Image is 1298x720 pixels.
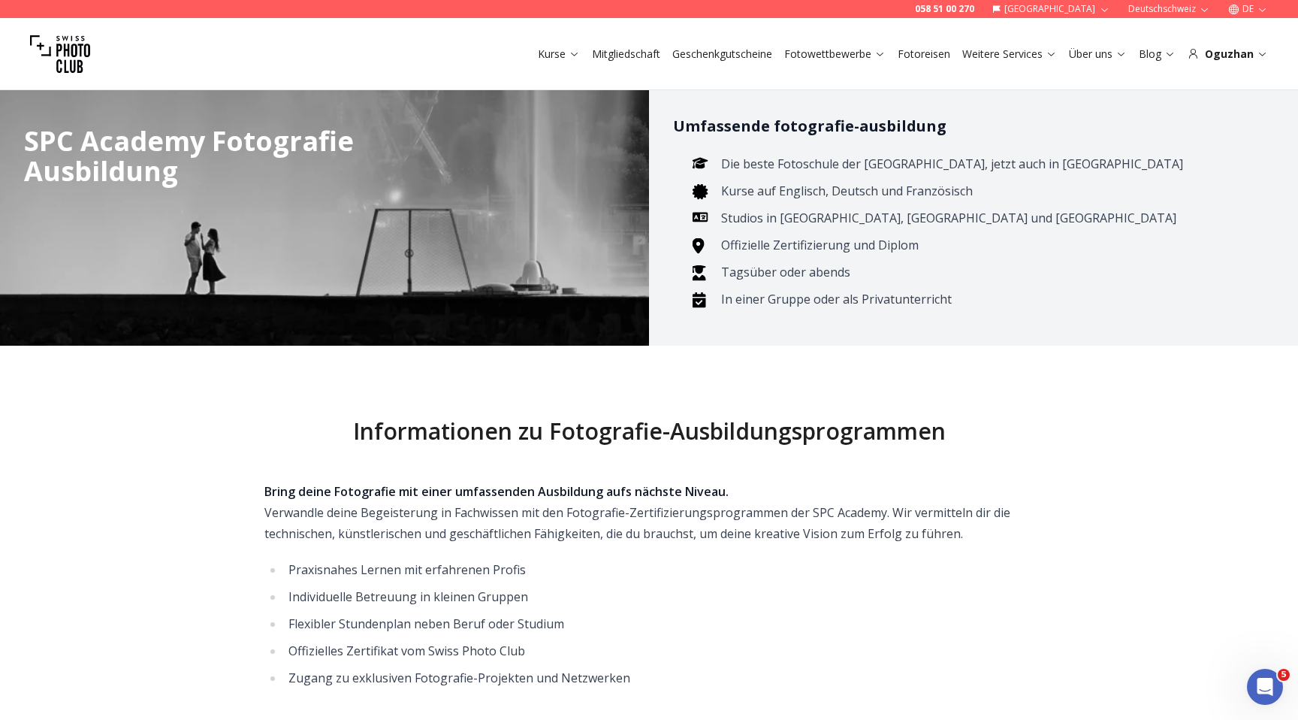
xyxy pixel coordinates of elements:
[264,481,1034,544] div: Verwandle deine Begeisterung in Fachwissen mit den Fotografie-Zertifizierungsprogrammen der SPC A...
[1188,47,1268,62] div: Oguzhan
[717,289,1250,310] li: In einer Gruppe oder als Privatunterricht
[1069,47,1127,62] a: Über uns
[538,47,580,62] a: Kurse
[284,586,1034,607] li: Individuelle Betreuung in kleinen Gruppen
[717,180,1250,201] li: Kurse auf Englisch, Deutsch und Französisch
[284,613,1034,634] li: Flexibler Stundenplan neben Beruf oder Studium
[717,262,1250,283] li: Tagsüber oder abends
[284,559,1034,580] li: Praxisnahes Lernen mit erfahrenen Profis
[284,667,1034,688] li: Zugang zu exklusiven Fotografie-Projekten und Netzwerken
[24,126,457,186] div: SPC Academy Fotografie Ausbildung
[180,418,1118,445] h2: Informationen zu Fotografie-Ausbildungsprogrammen
[1139,47,1176,62] a: Blog
[586,44,666,65] button: Mitgliedschaft
[673,114,1274,138] h3: Umfassende fotografie-ausbildung
[1247,669,1283,705] iframe: Intercom live chat
[284,640,1034,661] li: Offizielles Zertifikat vom Swiss Photo Club
[1063,44,1133,65] button: Über uns
[30,24,90,84] img: Swiss photo club
[784,47,886,62] a: Fotowettbewerbe
[532,44,586,65] button: Kurse
[892,44,956,65] button: Fotoreisen
[666,44,778,65] button: Geschenkgutscheine
[1133,44,1182,65] button: Blog
[717,207,1250,228] li: Studios in [GEOGRAPHIC_DATA], [GEOGRAPHIC_DATA] und [GEOGRAPHIC_DATA]
[1278,669,1290,681] span: 5
[672,47,772,62] a: Geschenkgutscheine
[264,483,729,500] strong: Bring deine Fotografie mit einer umfassenden Ausbildung aufs nächste Niveau.
[962,47,1057,62] a: Weitere Services
[592,47,660,62] a: Mitgliedschaft
[778,44,892,65] button: Fotowettbewerbe
[898,47,950,62] a: Fotoreisen
[956,44,1063,65] button: Weitere Services
[915,3,974,15] a: 058 51 00 270
[717,153,1250,174] li: Die beste Fotoschule der [GEOGRAPHIC_DATA], jetzt auch in [GEOGRAPHIC_DATA]
[717,234,1250,256] li: Offizielle Zertifizierung und Diplom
